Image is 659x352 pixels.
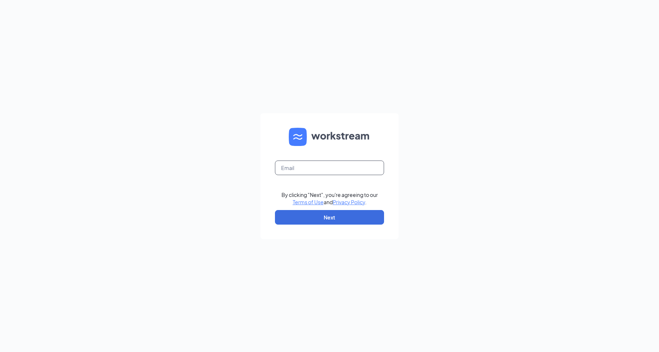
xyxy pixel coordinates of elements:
button: Next [275,210,384,225]
img: WS logo and Workstream text [289,128,370,146]
a: Terms of Use [293,199,324,205]
div: By clicking "Next", you're agreeing to our and . [281,191,378,206]
a: Privacy Policy [333,199,365,205]
input: Email [275,161,384,175]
